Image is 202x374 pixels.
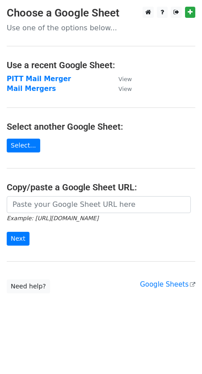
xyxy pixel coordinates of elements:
[7,196,191,213] input: Paste your Google Sheet URL here
[7,215,98,222] small: Example: [URL][DOMAIN_NAME]
[109,85,132,93] a: View
[7,85,56,93] a: Mail Mergers
[7,121,195,132] h4: Select another Google Sheet:
[109,75,132,83] a: View
[118,76,132,82] small: View
[7,75,71,83] a: PITT Mail Merger
[7,60,195,70] h4: Use a recent Google Sheet:
[7,182,195,193] h4: Copy/paste a Google Sheet URL:
[7,23,195,33] p: Use one of the options below...
[7,279,50,293] a: Need help?
[7,7,195,20] h3: Choose a Google Sheet
[7,139,40,152] a: Select...
[118,86,132,92] small: View
[7,232,29,246] input: Next
[140,280,195,288] a: Google Sheets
